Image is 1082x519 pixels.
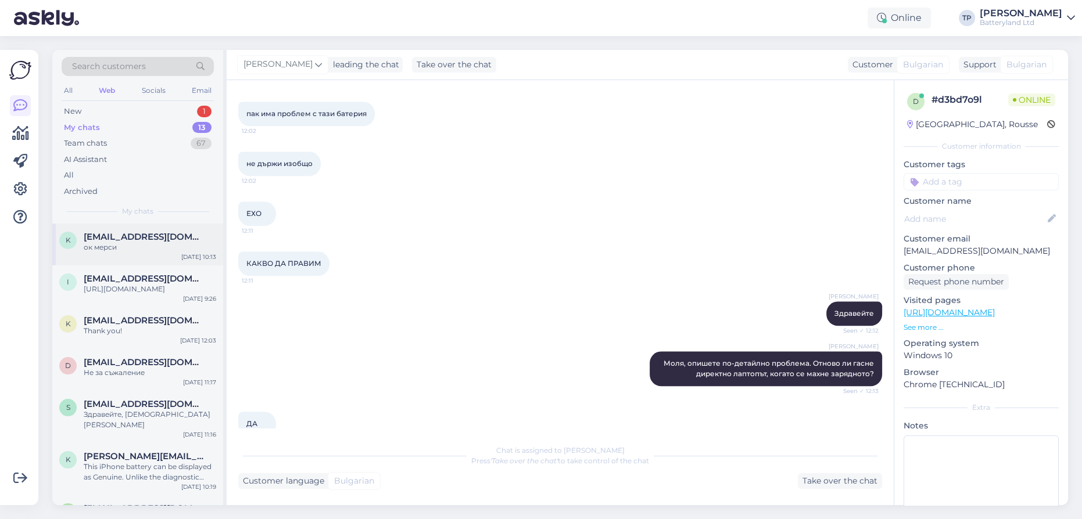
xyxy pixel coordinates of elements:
[904,233,1059,245] p: Customer email
[471,456,649,465] span: Press to take control of the chat
[192,122,212,134] div: 13
[490,456,558,465] i: 'Take over the chat'
[183,430,216,439] div: [DATE] 11:16
[197,106,212,117] div: 1
[84,357,205,367] span: dimitriikp08@gmail.com
[84,409,216,430] div: Здравейте, [DEMOGRAPHIC_DATA] [PERSON_NAME]
[183,294,216,303] div: [DATE] 9:26
[904,402,1059,413] div: Extra
[246,159,313,168] span: не държи изобщо
[904,349,1059,362] p: Windows 10
[9,59,31,81] img: Askly Logo
[139,83,168,98] div: Socials
[64,106,81,117] div: New
[84,367,216,378] div: Не за съжаление
[242,226,285,235] span: 12:11
[904,366,1059,379] p: Browser
[334,475,374,487] span: Bulgarian
[243,58,313,71] span: [PERSON_NAME]
[931,93,1008,107] div: # d3bd7o9l
[96,83,117,98] div: Web
[189,83,214,98] div: Email
[904,195,1059,207] p: Customer name
[904,173,1059,190] input: Add a tag
[1008,93,1055,106] span: Online
[904,245,1059,257] p: [EMAIL_ADDRESS][DOMAIN_NAME]
[904,141,1059,152] div: Customer information
[242,176,285,185] span: 12:02
[181,482,216,491] div: [DATE] 10:19
[84,451,205,462] span: kevin@huarigor.com
[238,475,324,487] div: Customer language
[496,446,625,455] span: Chat is assigned to [PERSON_NAME]
[66,319,71,328] span: k
[904,212,1045,225] input: Add name
[84,326,216,336] div: Thank you!
[904,337,1059,349] p: Operating system
[913,97,919,106] span: d
[664,359,876,378] span: Моля, опишете по-детайлно проблема. Отново ли гасне директно лаптопът, когато се махне зарядното?
[67,277,69,286] span: i
[242,276,285,285] span: 12:11
[246,419,257,428] span: ДА
[64,138,107,149] div: Team chats
[64,122,100,134] div: My chats
[84,462,216,482] div: This iPhone battery can be displayed as Genuine. Unlike the diagnostic battery, it does not show ...
[835,326,879,335] span: Seen ✓ 12:12
[959,59,997,71] div: Support
[904,158,1059,171] p: Customer tags
[904,307,995,318] a: [URL][DOMAIN_NAME]
[62,83,75,98] div: All
[84,503,205,514] span: sevan.mustafov@abv.bg
[64,170,74,181] div: All
[835,387,879,395] span: Seen ✓ 12:13
[904,294,1059,307] p: Visited pages
[246,109,367,118] span: пак има проблем с тази батерия
[84,232,205,242] span: koko_first@abv.bg
[904,420,1059,432] p: Notes
[904,379,1059,391] p: Chrome [TECHNICAL_ID]
[834,309,874,318] span: Здравейте
[907,118,1038,131] div: [GEOGRAPHIC_DATA], Rousse
[829,342,879,351] span: [PERSON_NAME]
[66,403,70,412] span: s
[412,57,496,73] div: Take over the chat
[66,455,71,464] span: k
[1006,59,1047,71] span: Bulgarian
[180,336,216,345] div: [DATE] 12:03
[868,8,931,28] div: Online
[66,236,71,244] span: k
[84,284,216,294] div: [URL][DOMAIN_NAME]
[64,186,98,197] div: Archived
[84,315,205,326] span: kostas.grigoriou1996@gmail.com
[980,9,1075,27] a: [PERSON_NAME]Batteryland Ltd
[84,273,205,284] span: isaacmanda043@gmail.com
[904,262,1059,274] p: Customer phone
[246,209,261,218] span: ЕХО
[798,473,882,489] div: Take over the chat
[904,274,1009,290] div: Request phone number
[242,127,285,135] span: 12:02
[191,138,212,149] div: 67
[181,253,216,261] div: [DATE] 10:13
[959,10,975,26] div: TP
[903,59,943,71] span: Bulgarian
[84,242,216,253] div: ок мерси
[848,59,893,71] div: Customer
[829,292,879,301] span: [PERSON_NAME]
[64,154,107,165] div: AI Assistant
[65,361,71,370] span: d
[122,206,153,217] span: My chats
[904,322,1059,333] p: See more ...
[84,399,205,409] span: svetlio2604@abv.bg
[183,378,216,387] div: [DATE] 11:17
[328,59,399,71] div: leading the chat
[980,9,1062,18] div: [PERSON_NAME]
[980,18,1062,27] div: Batteryland Ltd
[72,60,146,73] span: Search customers
[246,259,321,268] span: КАКВО ДА ПРАВИМ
